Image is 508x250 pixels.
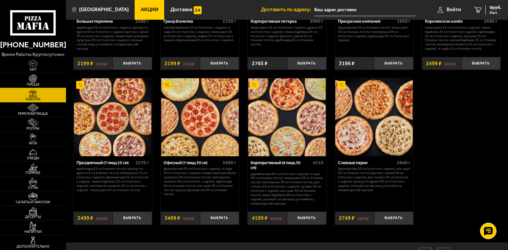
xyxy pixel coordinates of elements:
div: Гранд Фамилиа [164,19,221,24]
span: 2765 ₽ [252,61,268,66]
img: Корпоративный (8 пицц 30 см) [248,78,326,156]
img: Офисный (7 пицц 30 см) [161,78,239,156]
span: Акции [141,7,158,12]
span: 2499 ₽ [426,61,442,66]
p: Карбонара 30 см (толстое с сыром), Прошутто Фунги 30 см (толстое с сыром), [PERSON_NAME] 30 см (т... [77,26,149,51]
button: Выбрать [374,57,413,70]
s: 2765 ₽ [183,61,194,66]
span: 3196 ₽ [339,61,355,66]
span: Войти [447,7,461,12]
img: Акционный [250,81,258,89]
div: Праздничный (7 пицц 25 см) [77,160,134,165]
div: Славные парни [338,160,395,165]
span: 0 руб. [490,5,501,10]
span: 2000 г [310,18,323,24]
img: 15daf4d41897b9f0e9f617042186c801.svg [194,6,202,14]
input: Ваш адрес доставки [314,4,416,16]
div: Королевское комбо [425,19,482,24]
img: Славные парни [335,78,413,156]
p: Фермерская 30 см (толстое с сыром), 4 сыра 30 см (толстое с сыром), Пикантный цыплёнок сулугуни 3... [164,167,236,196]
div: Прекрасная компания [338,19,395,24]
p: Карбонара 25 см (тонкое тесто), Прошутто Фунги 25 см (тонкое тесто), Пепперони 25 см (толстое с с... [77,167,149,192]
div: Корпоративная пятерка [251,19,308,24]
span: 2130 г [223,18,236,24]
img: Праздничный (7 пицц 25 см) [74,78,151,156]
a: АкционныйОфисный (7 пицц 30 см) [161,78,239,156]
span: 0 шт. [490,11,501,14]
div: Большая перемена [77,19,134,24]
button: Выбрать [113,57,152,70]
span: [GEOGRAPHIC_DATA] [79,7,129,12]
button: Выбрать [287,57,326,70]
span: 3499 ₽ [165,215,180,221]
p: Деревенская 30 см (толстое с сыром), 4 сыра 30 см (тонкое тесто), Чикен Ранч 30 см (тонкое тесто)... [251,172,323,206]
div: Корпоративный (8 пицц 30 см) [251,160,311,170]
button: Выбрать [461,57,501,70]
button: Выбрать [200,57,239,70]
a: АкционныйПраздничный (7 пицц 25 см) [74,78,152,156]
p: Мясная Барбекю 25 см (толстое с сыром), 4 сыра 25 см (толстое с сыром), Чикен Ранч 25 см (толстое... [164,26,236,43]
s: 3693 ₽ [96,215,107,221]
img: Акционный [76,81,84,89]
span: 1950 г [397,18,410,24]
span: 2840 г [397,160,410,165]
span: 4199 ₽ [252,215,268,221]
div: Офисный (7 пицц 30 см) [164,160,221,165]
p: Чикен Ранч 25 см (толстое с сыром), Чикен Барбекю 25 см (толстое с сыром), Карбонара 25 см (толст... [425,26,497,51]
span: 2199 ₽ [165,61,180,66]
span: 2199 ₽ [77,61,93,66]
p: Фермерская 30 см (тонкое тесто), Чикен Ранч 30 см (тонкое тесто), Пепперони 30 см (толстое с сыро... [338,26,410,43]
span: 2499 ₽ [77,215,93,221]
button: Выбрать [374,212,413,224]
p: Фермерская 30 см (толстое с сыром), Аль-Шам 30 см (тонкое тесто), [PERSON_NAME] 30 см (толстое с ... [338,167,410,192]
button: Выбрать [287,212,326,224]
span: 2749 ₽ [339,215,355,221]
a: АкционныйСлавные парни [335,78,413,156]
button: Выбрать [113,212,152,224]
img: Акционный [163,81,171,89]
span: Доставка [170,7,192,12]
span: 2280 г [136,18,149,24]
button: Выбрать [200,212,239,224]
s: 5553 ₽ [183,215,194,221]
a: АкционныйКорпоративный (8 пицц 30 см) [248,78,326,156]
s: 3875 ₽ [357,215,369,221]
p: Чикен Ранч 25 см (толстое с сыром), Дракон 25 см (толстое с сыром), Чикен Барбекю 25 см (толстое ... [251,26,323,47]
s: 6452 ₽ [270,215,282,221]
span: Доставить по адресу: [261,7,314,12]
img: Акционный [338,81,345,89]
span: 2570 г [136,160,149,165]
s: 3393 ₽ [444,61,456,66]
span: 4110 [313,160,323,165]
span: 3400 г [223,160,236,165]
s: 3076 ₽ [96,61,107,66]
span: 2680 г [484,18,497,24]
